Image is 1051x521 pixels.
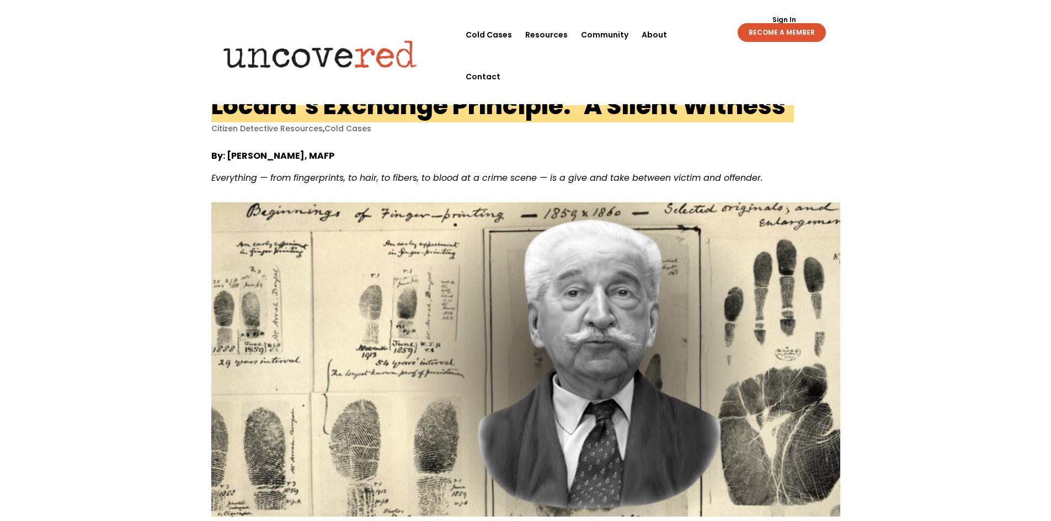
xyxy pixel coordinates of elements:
img: LocardFinal [211,202,840,517]
a: Cold Cases [466,14,512,56]
h1: Locard’s Exchange Principle: ‘A Silent Witness’ [211,89,794,122]
span: Everything — from fingerprints, to hair, to fibers, to blood at a crime scene — is a give and tak... [211,171,762,184]
a: BECOME A MEMBER [738,23,826,42]
a: Community [581,14,628,56]
a: Sign In [766,17,802,23]
a: Cold Cases [324,123,371,134]
p: , [211,123,840,134]
a: Citizen Detective Resources [211,123,323,134]
a: About [642,14,667,56]
a: Contact [466,56,500,98]
strong: By: [PERSON_NAME], MAFP [211,149,334,162]
img: Uncovered logo [214,33,426,76]
a: Resources [525,14,568,56]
